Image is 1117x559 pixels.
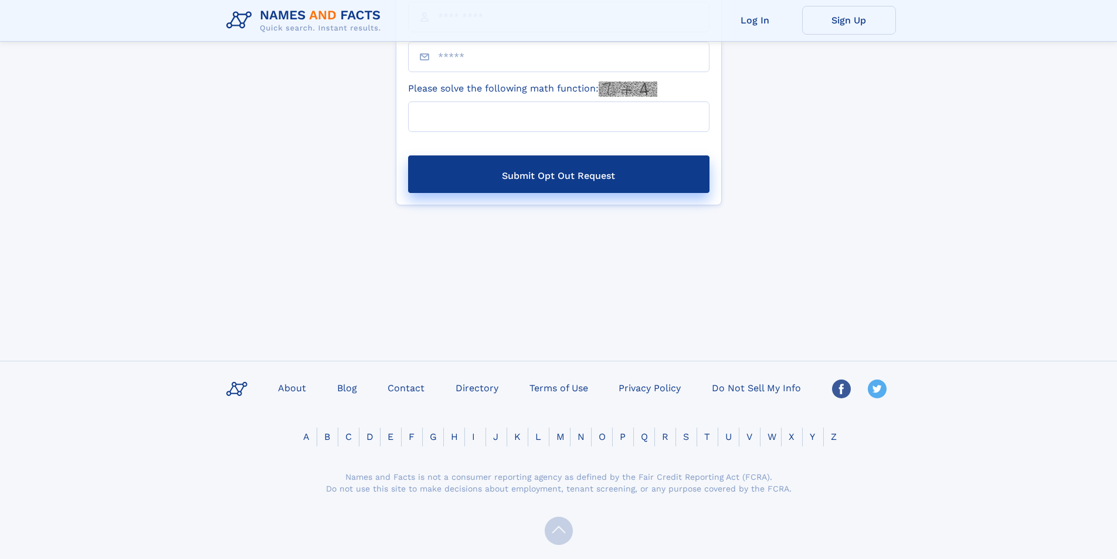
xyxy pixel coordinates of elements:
a: R [655,431,675,442]
a: A [296,431,317,442]
a: F [402,431,422,442]
a: About [273,379,311,396]
button: Submit Opt Out Request [408,155,709,193]
a: D [359,431,381,442]
a: Terms of Use [525,379,593,396]
a: S [676,431,696,442]
a: Contact [383,379,429,396]
a: Privacy Policy [614,379,685,396]
a: Blog [332,379,362,396]
a: K [507,431,528,442]
a: O [592,431,613,442]
a: Z [824,431,844,442]
a: B [317,431,337,442]
a: J [486,431,505,442]
a: Q [634,431,655,442]
a: N [571,431,592,442]
a: W [760,431,783,442]
a: V [739,431,759,442]
a: X [782,431,802,442]
a: U [718,431,739,442]
label: Please solve the following math function: [408,82,657,97]
a: T [697,431,717,442]
a: H [444,431,465,442]
img: Logo Names and Facts [222,5,391,36]
a: P [613,431,633,442]
a: Sign Up [802,6,896,35]
a: Do Not Sell My Info [707,379,806,396]
a: I [465,431,482,442]
a: G [423,431,444,442]
a: Log In [708,6,802,35]
img: Twitter [868,380,887,398]
a: Y [803,431,822,442]
img: Facebook [832,380,851,398]
a: Directory [451,379,503,396]
div: Names and Facts is not a consumer reporting agency as defined by the Fair Credit Reporting Act (F... [324,471,793,494]
a: L [528,431,548,442]
a: M [549,431,572,442]
a: C [338,431,359,442]
a: E [381,431,400,442]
